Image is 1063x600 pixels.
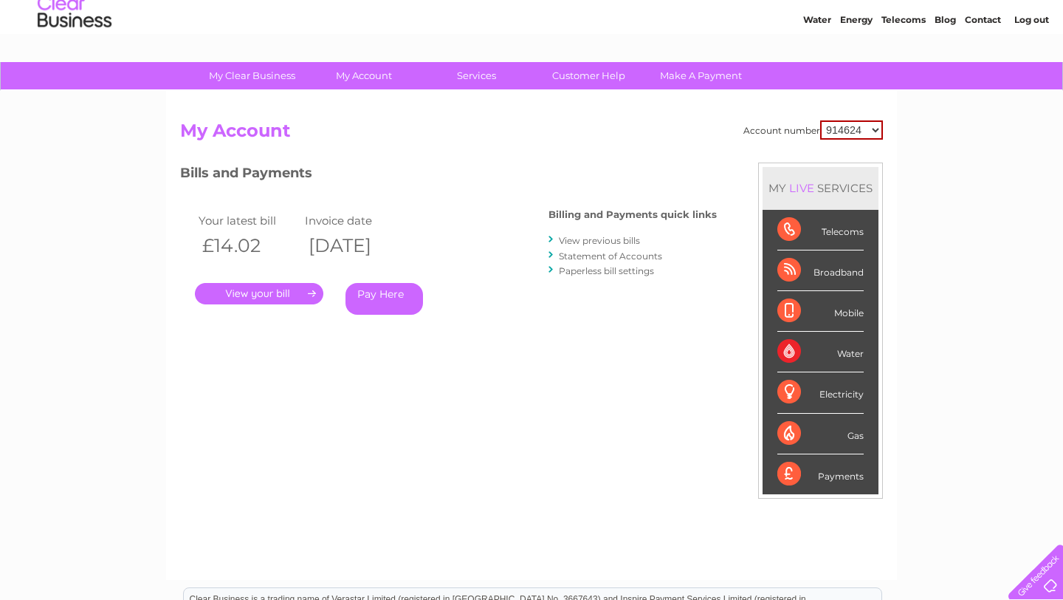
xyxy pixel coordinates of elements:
div: Telecoms [777,210,864,250]
h4: Billing and Payments quick links [548,209,717,220]
div: Payments [777,454,864,494]
a: Paperless bill settings [559,265,654,276]
div: MY SERVICES [763,167,878,209]
a: Blog [935,63,956,74]
a: Log out [1014,63,1049,74]
a: View previous bills [559,235,640,246]
div: Account number [743,120,883,140]
a: Services [416,62,537,89]
a: Contact [965,63,1001,74]
td: Your latest bill [195,211,301,231]
a: . [195,283,323,304]
div: LIVE [786,181,817,195]
th: [DATE] [301,231,407,261]
a: Make A Payment [640,62,762,89]
div: Clear Business is a trading name of Verastar Limited (registered in [GEOGRAPHIC_DATA] No. 3667643... [184,8,881,72]
img: logo.png [37,38,112,83]
a: Water [803,63,831,74]
div: Mobile [777,291,864,332]
a: 0333 014 3131 [785,7,887,26]
a: Energy [840,63,873,74]
a: My Clear Business [191,62,313,89]
div: Electricity [777,372,864,413]
a: Pay Here [345,283,423,315]
h3: Bills and Payments [180,163,717,188]
div: Water [777,332,864,372]
h2: My Account [180,120,883,149]
div: Gas [777,414,864,454]
div: Broadband [777,250,864,291]
a: My Account [303,62,425,89]
a: Telecoms [881,63,926,74]
a: Statement of Accounts [559,250,662,262]
td: Invoice date [301,211,407,231]
a: Customer Help [528,62,650,89]
th: £14.02 [195,231,301,261]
